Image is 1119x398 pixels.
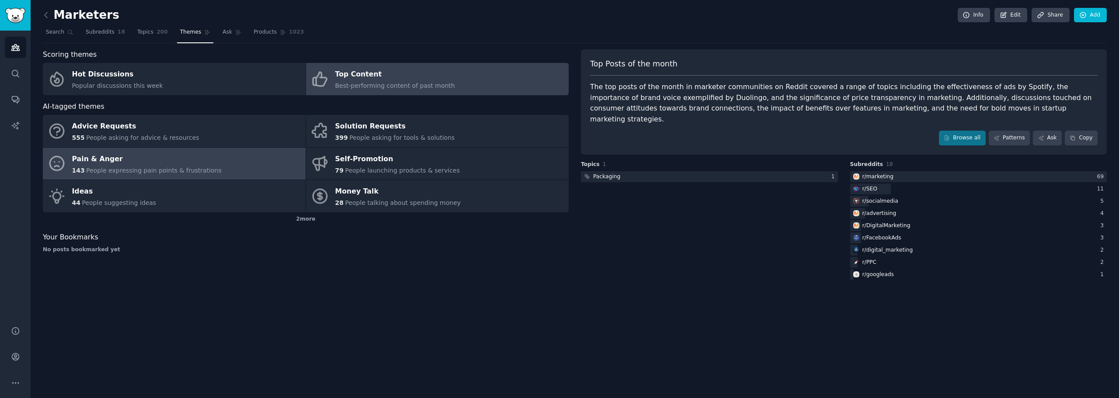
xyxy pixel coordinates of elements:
a: Browse all [939,131,986,145]
span: Best-performing content of past month [335,82,455,89]
img: socialmedia [853,198,859,204]
div: Advice Requests [72,120,199,134]
span: Ask [222,28,232,36]
span: Your Bookmarks [43,232,98,243]
div: 4 [1100,210,1107,218]
img: GummySearch logo [5,8,25,23]
span: People asking for tools & solutions [349,134,455,141]
span: 18 [118,28,125,36]
div: r/ marketing [862,173,894,181]
img: advertising [853,210,859,216]
div: 5 [1100,197,1107,205]
a: Hot DiscussionsPopular discussions this week [43,63,306,95]
a: Add [1074,8,1107,23]
div: Money Talk [335,185,461,199]
span: People expressing pain points & frustrations [86,167,222,174]
div: 11 [1097,185,1107,193]
div: r/ googleads [862,271,894,279]
div: r/ advertising [862,210,897,218]
span: AI-tagged themes [43,101,104,112]
a: Info [958,8,990,23]
a: Money Talk28People talking about spending money [306,180,569,212]
a: Pain & Anger143People expressing pain points & frustrations [43,148,306,180]
a: FacebookAdsr/FacebookAds3 [850,232,1107,243]
div: r/ PPC [862,259,877,266]
div: Packaging [593,173,620,181]
div: 3 [1100,234,1107,242]
span: 200 [156,28,168,36]
div: Hot Discussions [72,68,163,82]
a: Ask [1033,131,1062,145]
a: Edit [994,8,1027,23]
span: Themes [180,28,202,36]
a: Search [43,25,76,43]
img: SEO [853,186,859,192]
img: marketing [853,173,859,180]
div: Ideas [72,185,156,199]
a: marketingr/marketing69 [850,171,1107,182]
a: Advice Requests555People asking for advice & resources [43,115,306,147]
a: Self-Promotion79People launching products & services [306,148,569,180]
div: r/ digital_marketing [862,246,913,254]
span: Subreddits [850,161,883,169]
div: Top Content [335,68,455,82]
span: Search [46,28,64,36]
div: 2 more [43,212,569,226]
a: Top ContentBest-performing content of past month [306,63,569,95]
a: Share [1032,8,1069,23]
div: r/ DigitalMarketing [862,222,910,230]
div: Self-Promotion [335,152,460,166]
span: People launching products & services [345,167,459,174]
a: Ideas44People suggesting ideas [43,180,306,212]
span: Top Posts of the month [590,59,678,69]
span: People talking about spending money [345,199,461,206]
span: 28 [335,199,344,206]
img: googleads [853,271,859,277]
div: The top posts of the month in marketer communities on Reddit covered a range of topics including ... [590,82,1098,125]
a: PPCr/PPC2 [850,257,1107,268]
span: Scoring themes [43,49,97,60]
div: 1 [831,173,838,181]
div: 2 [1100,259,1107,266]
img: PPC [853,259,859,265]
a: SEOr/SEO11 [850,183,1107,194]
button: Copy [1065,131,1098,145]
div: r/ FacebookAds [862,234,901,242]
a: Themes [177,25,214,43]
div: 2 [1100,246,1107,254]
div: 1 [1100,271,1107,279]
a: advertisingr/advertising4 [850,208,1107,219]
span: People suggesting ideas [82,199,156,206]
span: 18 [886,161,893,167]
span: Popular discussions this week [72,82,163,89]
div: 69 [1097,173,1107,181]
a: Ask [219,25,244,43]
span: 1 [603,161,606,167]
img: FacebookAds [853,235,859,241]
span: Topics [581,161,600,169]
img: DigitalMarketing [853,222,859,228]
span: 143 [72,167,85,174]
span: Topics [137,28,153,36]
a: Topics200 [134,25,171,43]
span: 555 [72,134,85,141]
a: socialmediar/socialmedia5 [850,196,1107,207]
h2: Marketers [43,8,119,22]
a: digital_marketingr/digital_marketing2 [850,245,1107,256]
span: Products [254,28,277,36]
a: Solution Requests399People asking for tools & solutions [306,115,569,147]
div: r/ socialmedia [862,197,898,205]
span: 79 [335,167,344,174]
span: 1023 [289,28,304,36]
img: digital_marketing [853,247,859,253]
div: Pain & Anger [72,152,222,166]
span: Subreddits [86,28,115,36]
div: Solution Requests [335,120,455,134]
span: People asking for advice & resources [86,134,199,141]
a: Subreddits18 [83,25,128,43]
span: 44 [72,199,80,206]
a: googleadsr/googleads1 [850,269,1107,280]
div: No posts bookmarked yet [43,246,569,254]
span: 399 [335,134,348,141]
div: r/ SEO [862,185,877,193]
